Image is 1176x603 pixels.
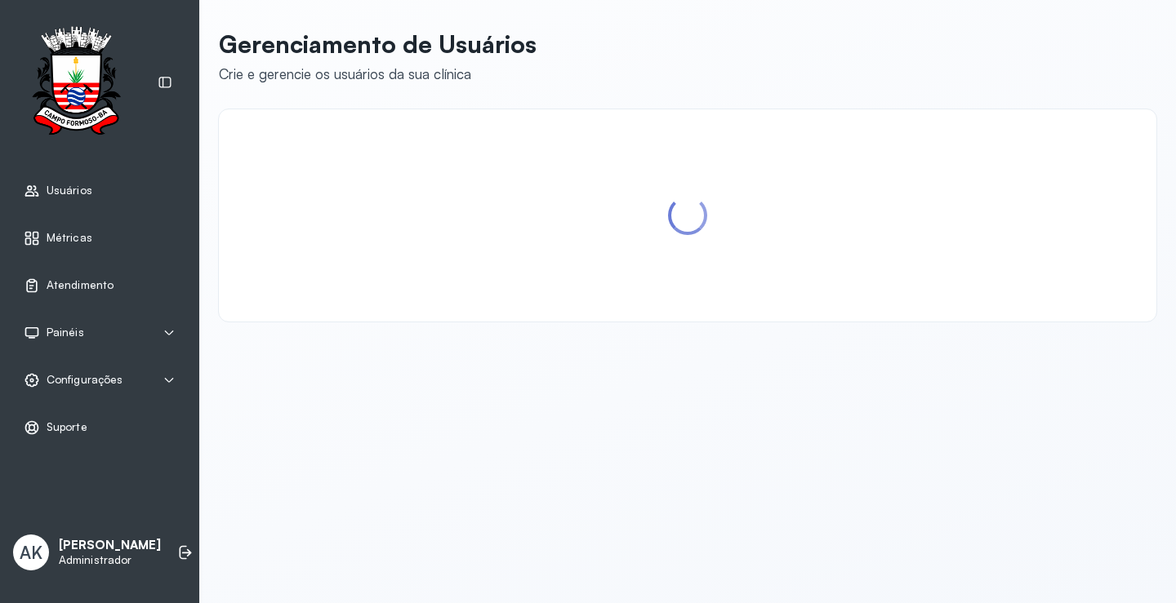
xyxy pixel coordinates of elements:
span: Métricas [47,231,92,245]
p: Administrador [59,553,161,567]
img: Logotipo do estabelecimento [17,26,135,140]
a: Atendimento [24,277,176,294]
span: Atendimento [47,278,114,292]
a: Usuários [24,183,176,199]
div: Crie e gerencie os usuários da sua clínica [219,65,537,82]
span: Usuários [47,184,92,197]
span: Configurações [47,373,122,387]
span: Suporte [47,420,87,434]
p: Gerenciamento de Usuários [219,29,537,59]
a: Métricas [24,230,176,246]
span: Painéis [47,326,84,339]
span: AK [20,542,42,563]
p: [PERSON_NAME] [59,538,161,553]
